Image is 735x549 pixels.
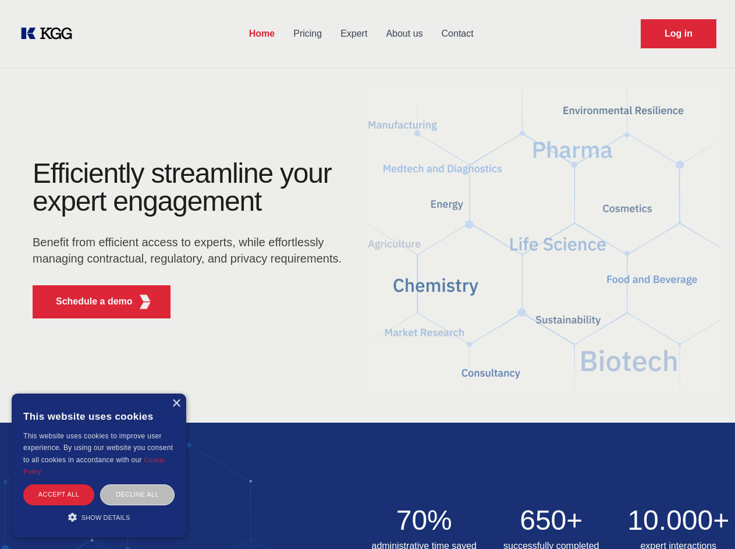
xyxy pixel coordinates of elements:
a: Contact [432,19,483,49]
div: Decline all [100,484,175,505]
h2: 70% [368,507,481,534]
div: Close [172,399,180,408]
span: This website uses cookies to improve user experience. By using our website you consent to all coo... [23,432,173,464]
p: Schedule a demo [56,295,133,309]
h2: 650+ [495,507,608,534]
iframe: Chat Widget [677,493,735,549]
a: Cookie Policy [23,456,165,475]
p: Benefit from efficient access to experts, while effortlessly managing contractual, regulatory, an... [33,234,349,267]
a: KOL Knowledge Platform: Talk to Key External Experts (KEE) [19,24,81,43]
img: KGG Fifth Element RED [368,76,722,411]
a: Pricing [284,19,331,49]
span: Show details [81,514,130,521]
img: KGG Fifth Element RED [138,295,152,309]
div: Accept all [23,484,94,505]
div: This website uses cookies [23,402,175,430]
button: Schedule a demoKGG Fifth Element RED [33,285,171,318]
a: Expert [331,19,377,49]
a: Request Demo [641,19,716,48]
h1: Efficiently streamline your expert engagement [33,160,349,215]
a: Home [240,19,284,49]
div: Show details [23,511,175,523]
a: About us [377,19,432,49]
